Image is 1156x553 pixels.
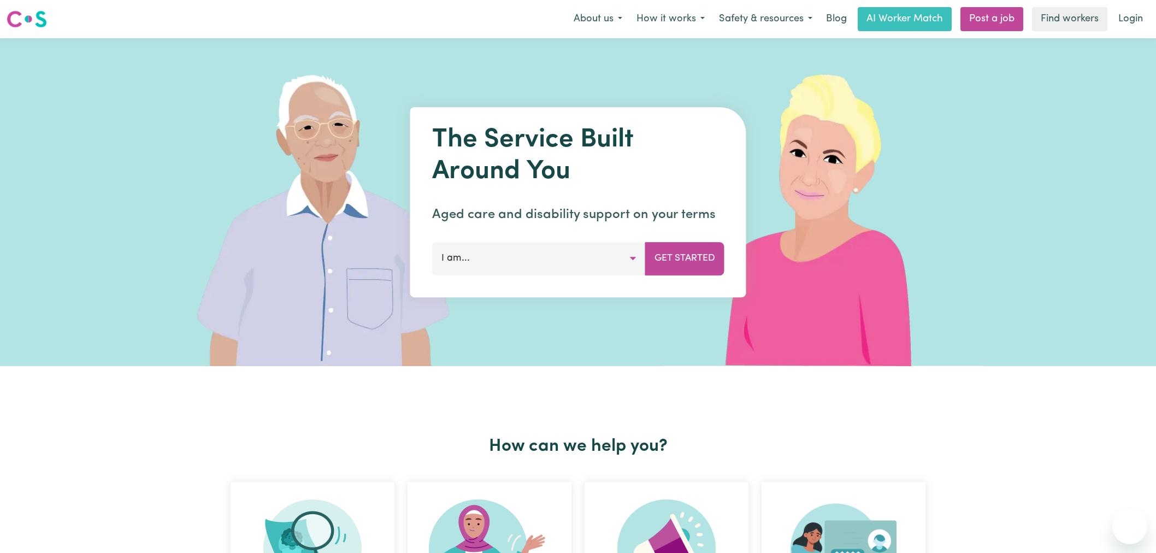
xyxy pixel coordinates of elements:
h1: The Service Built Around You [432,125,724,187]
a: Login [1112,7,1149,31]
a: AI Worker Match [858,7,952,31]
a: Post a job [960,7,1023,31]
button: About us [567,8,629,31]
a: Blog [819,7,853,31]
button: Safety & resources [712,8,819,31]
h2: How can we help you? [224,436,932,457]
a: Careseekers logo [7,7,47,32]
p: Aged care and disability support on your terms [432,205,724,225]
iframe: Button to launch messaging window [1112,509,1147,544]
button: How it works [629,8,712,31]
a: Find workers [1032,7,1107,31]
button: Get Started [645,242,724,275]
img: Careseekers logo [7,9,47,29]
button: I am... [432,242,646,275]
